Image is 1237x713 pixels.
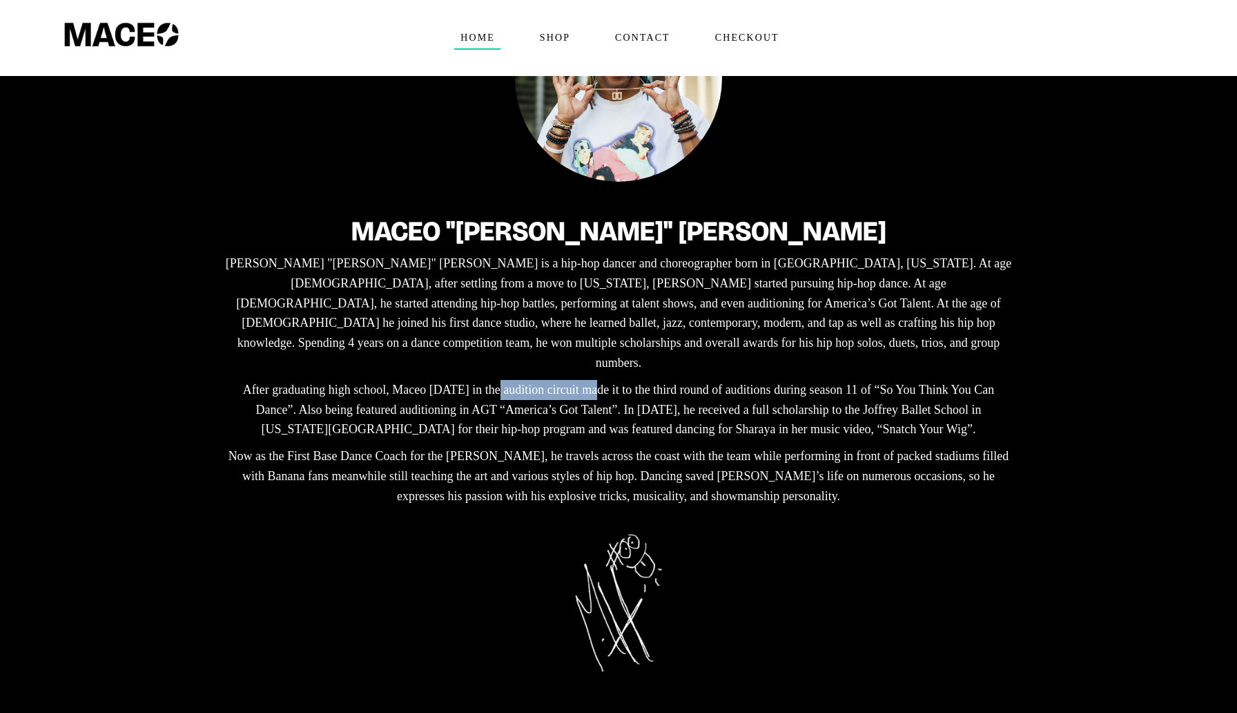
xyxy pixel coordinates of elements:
[709,27,785,49] span: Checkout
[454,27,500,49] span: Home
[222,216,1015,247] h2: Maceo "[PERSON_NAME]" [PERSON_NAME]
[222,254,1015,373] p: [PERSON_NAME] "[PERSON_NAME]" [PERSON_NAME] is a hip-hop dancer and choreographer born in [GEOGRA...
[575,534,663,672] img: Maceo Harrison Signature
[222,446,1015,506] p: Now as the First Base Dance Coach for the [PERSON_NAME], he travels across the coast with the tea...
[222,380,1015,439] p: After graduating high school, Maceo [DATE] in the audition circuit made it to the third round of ...
[534,27,576,49] span: Shop
[609,27,676,49] span: Contact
